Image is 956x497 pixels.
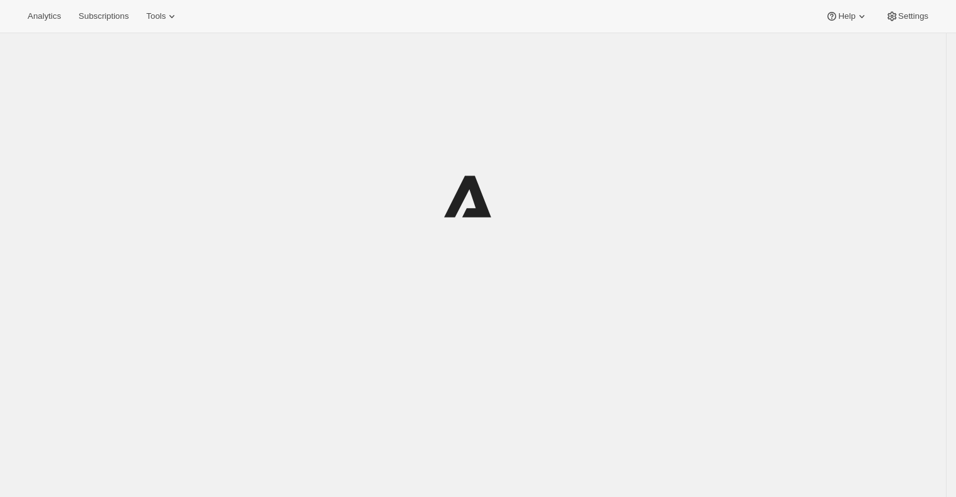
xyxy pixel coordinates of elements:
[838,11,855,21] span: Help
[28,11,61,21] span: Analytics
[71,8,136,25] button: Subscriptions
[878,8,936,25] button: Settings
[139,8,186,25] button: Tools
[818,8,875,25] button: Help
[898,11,928,21] span: Settings
[20,8,68,25] button: Analytics
[146,11,166,21] span: Tools
[78,11,129,21] span: Subscriptions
